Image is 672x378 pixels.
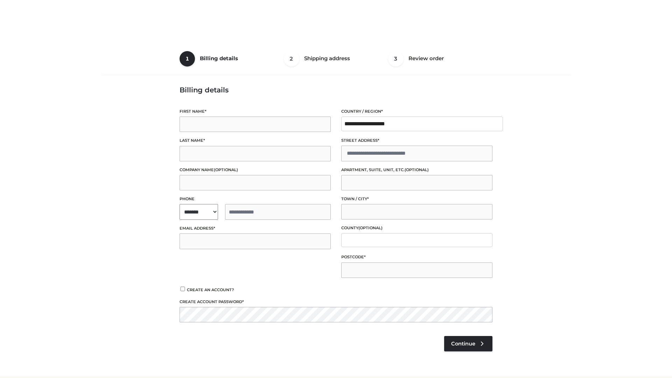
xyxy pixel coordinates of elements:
input: Create an account? [180,287,186,291]
span: (optional) [358,225,383,230]
label: Postcode [341,254,492,260]
label: Last name [180,137,331,144]
span: Create an account? [187,287,234,292]
a: Continue [444,336,492,351]
span: Billing details [200,55,238,62]
label: Street address [341,137,492,144]
label: Create account password [180,299,492,305]
span: (optional) [214,167,238,172]
h3: Billing details [180,86,492,94]
label: Phone [180,196,331,202]
span: (optional) [405,167,429,172]
label: Company name [180,167,331,173]
label: Town / City [341,196,492,202]
label: Country / Region [341,108,492,115]
label: Apartment, suite, unit, etc. [341,167,492,173]
span: Continue [451,341,475,347]
label: First name [180,108,331,115]
label: County [341,225,492,231]
span: Review order [408,55,444,62]
span: Shipping address [304,55,350,62]
label: Email address [180,225,331,232]
span: 2 [284,51,299,66]
span: 1 [180,51,195,66]
span: 3 [388,51,404,66]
